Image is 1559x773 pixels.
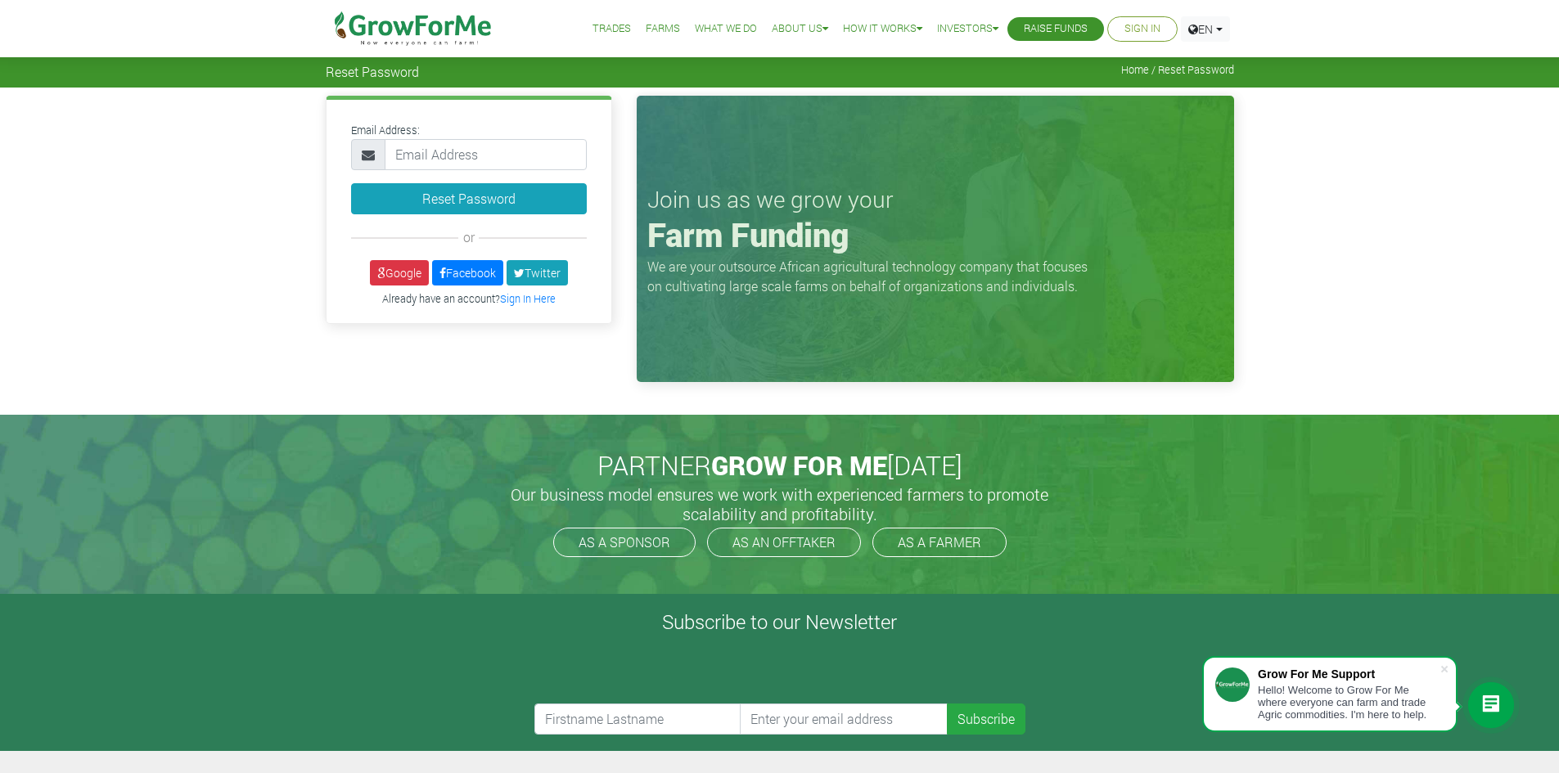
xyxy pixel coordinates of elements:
[1124,20,1160,38] a: Sign In
[711,447,887,483] span: GROW FOR ME
[740,703,948,735] input: Enter your email address
[332,450,1228,481] h2: PARTNER [DATE]
[20,610,1539,634] h4: Subscribe to our Newsletter
[1181,16,1230,42] a: EN
[370,260,429,285] a: Google
[947,703,1025,735] button: Subscribe
[351,183,587,214] button: Reset Password
[432,260,503,285] a: Facebook
[647,257,1097,296] p: We are your outsource African agricultural technology company that focuses on cultivating large s...
[351,227,587,247] div: or
[707,528,861,557] a: AS AN OFFTAKER
[647,186,1223,213] h3: Join us as we grow your
[695,20,757,38] a: What We Do
[382,292,556,305] small: Already have an account?
[646,20,680,38] a: Farms
[500,292,556,305] a: Sign In Here
[1258,667,1440,681] div: Grow For Me Support
[872,528,1007,557] a: AS A FARMER
[507,260,568,285] a: Twitter
[772,20,828,38] a: About Us
[1024,20,1088,38] a: Raise Funds
[326,64,419,79] span: Reset Password
[937,20,998,38] a: Investors
[553,528,696,557] a: AS A SPONSOR
[351,123,420,138] label: Email Address:
[493,484,1066,524] h5: Our business model ensures we work with experienced farmers to promote scalability and profitabil...
[1121,64,1234,76] span: Home / Reset Password
[1258,684,1440,721] div: Hello! Welcome to Grow For Me where everyone can farm and trade Agric commodities. I'm here to help.
[385,139,587,170] input: Email Address
[534,640,783,703] iframe: reCAPTCHA
[534,703,742,735] input: Firstname Lastname
[593,20,631,38] a: Trades
[647,215,1223,254] h1: Farm Funding
[843,20,922,38] a: How it Works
